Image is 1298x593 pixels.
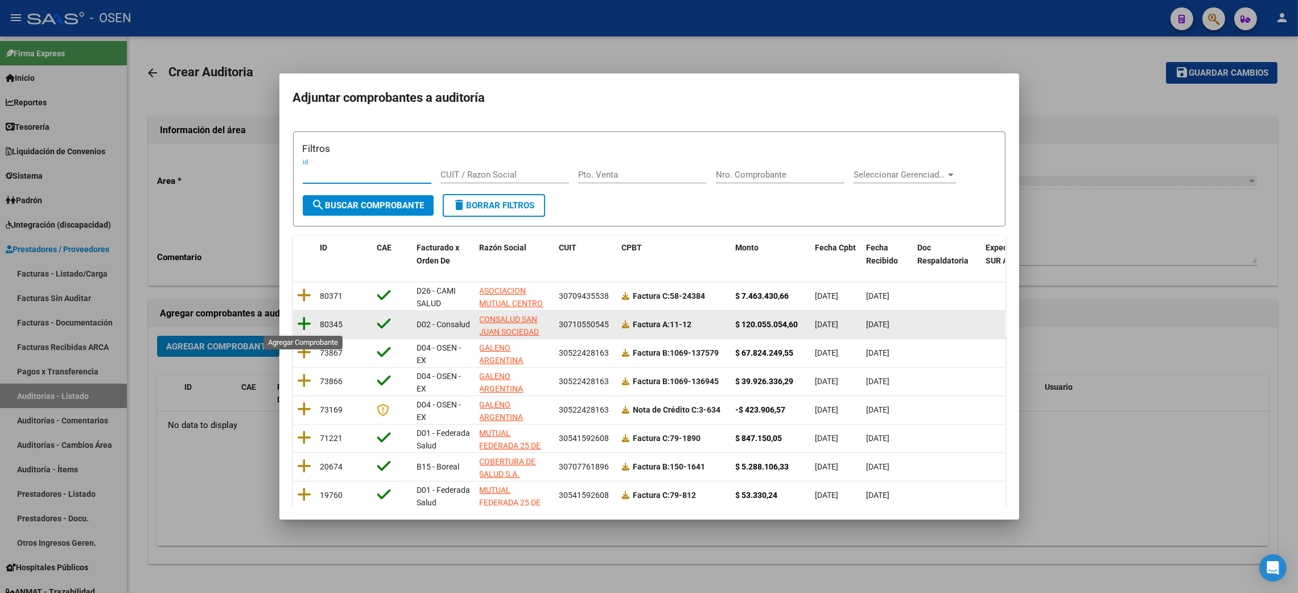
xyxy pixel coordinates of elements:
[320,377,343,386] span: 73866
[731,236,811,273] datatable-header-cell: Monto
[443,194,545,217] button: Borrar Filtros
[815,320,839,329] span: [DATE]
[867,434,890,443] span: [DATE]
[633,434,670,443] span: Factura C:
[633,348,719,357] strong: 1069-137579
[736,434,782,443] strong: $ 847.150,05
[417,372,478,407] span: D04 - OSEN - EX [PERSON_NAME]
[475,236,555,273] datatable-header-cell: Razón Social
[413,236,475,273] datatable-header-cell: Facturado x Orden De
[555,236,617,273] datatable-header-cell: CUIT
[417,320,471,329] span: D02 - Consalud
[633,405,699,414] span: Nota de Crédito C:
[736,320,798,329] strong: $ 120.055.054,60
[815,405,839,414] span: [DATE]
[633,348,670,357] span: Factura B:
[867,405,890,414] span: [DATE]
[320,291,343,300] span: 80371
[373,236,413,273] datatable-header-cell: CAE
[867,491,890,500] span: [DATE]
[633,491,697,500] strong: 79-812
[303,195,434,216] button: Buscar Comprobante
[867,348,890,357] span: [DATE]
[320,462,343,471] span: 20674
[854,170,946,180] span: Seleccionar Gerenciador
[736,491,778,500] strong: $ 53.330,24
[312,198,325,212] mat-icon: search
[633,320,670,329] span: Factura A:
[815,434,839,443] span: [DATE]
[867,377,890,386] span: [DATE]
[811,236,862,273] datatable-header-cell: Fecha Cpbt
[815,377,839,386] span: [DATE]
[312,200,425,211] span: Buscar Comprobante
[480,315,539,350] span: CONSALUD SAN JUAN SOCIEDAD ANONIMA
[480,372,524,419] span: GALENO ARGENTINA SOCIEDAD ANONIMA
[417,343,478,378] span: D04 - OSEN - EX [PERSON_NAME]
[815,491,839,500] span: [DATE]
[320,348,343,357] span: 73867
[633,291,670,300] span: Factura C:
[559,348,609,357] span: 30522428163
[986,243,1037,265] span: Expediente SUR Asociado
[633,320,692,329] strong: 11-12
[559,320,609,329] span: 30710550545
[867,243,899,265] span: Fecha Recibido
[862,236,913,273] datatable-header-cell: Fecha Recibido
[453,198,467,212] mat-icon: delete
[617,236,731,273] datatable-header-cell: CPBT
[918,243,969,265] span: Doc Respaldatoria
[303,141,996,156] h3: Filtros
[320,320,343,329] span: 80345
[633,405,721,414] strong: 3-634
[633,434,701,443] strong: 79-1890
[559,405,609,414] span: 30522428163
[815,243,856,252] span: Fecha Cpbt
[559,291,609,300] span: 30709435538
[316,236,373,273] datatable-header-cell: ID
[293,87,1006,109] h2: Adjuntar comprobantes a auditoría
[633,377,719,386] strong: 1069-136945
[815,291,839,300] span: [DATE]
[480,243,527,252] span: Razón Social
[1259,554,1287,582] div: Open Intercom Messenger
[320,405,343,414] span: 73169
[417,429,471,451] span: D01 - Federada Salud
[736,243,759,252] span: Monto
[913,236,982,273] datatable-header-cell: Doc Respaldatoria
[480,343,524,391] span: GALENO ARGENTINA SOCIEDAD ANONIMA
[480,457,536,479] span: COBERTURA DE SALUD S.A.
[417,485,471,508] span: D01 - Federada Salud
[982,236,1044,273] datatable-header-cell: Expediente SUR Asociado
[815,348,839,357] span: [DATE]
[633,462,706,471] strong: 150-1641
[633,291,706,300] strong: 58-24384
[417,400,478,435] span: D04 - OSEN - EX [PERSON_NAME]
[377,243,392,252] span: CAE
[559,434,609,443] span: 30541592608
[736,348,794,357] strong: $ 67.824.249,55
[559,491,609,500] span: 30541592608
[417,243,460,265] span: Facturado x Orden De
[417,286,456,308] span: D26 - CAMI SALUD
[633,462,670,471] span: Factura B:
[480,286,557,347] span: ASOCIACION MUTUAL CENTRO MEDICO DE [GEOGRAPHIC_DATA][PERSON_NAME]
[480,485,542,546] span: MUTUAL FEDERADA 25 DE JUNIO SOCIEDAD DE PROTECCION RECIPROCA
[417,462,460,471] span: B15 - Boreal
[480,429,542,489] span: MUTUAL FEDERADA 25 DE JUNIO SOCIEDAD DE PROTECCION RECIPROCA
[736,462,789,471] strong: $ 5.288.106,33
[867,320,890,329] span: [DATE]
[559,243,577,252] span: CUIT
[453,200,535,211] span: Borrar Filtros
[633,491,670,500] span: Factura C:
[622,243,642,252] span: CPBT
[559,377,609,386] span: 30522428163
[867,462,890,471] span: [DATE]
[320,243,328,252] span: ID
[736,291,789,300] strong: $ 7.463.430,66
[867,291,890,300] span: [DATE]
[736,405,786,414] strong: -$ 423.906,57
[815,462,839,471] span: [DATE]
[320,491,343,500] span: 19760
[559,462,609,471] span: 30707761896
